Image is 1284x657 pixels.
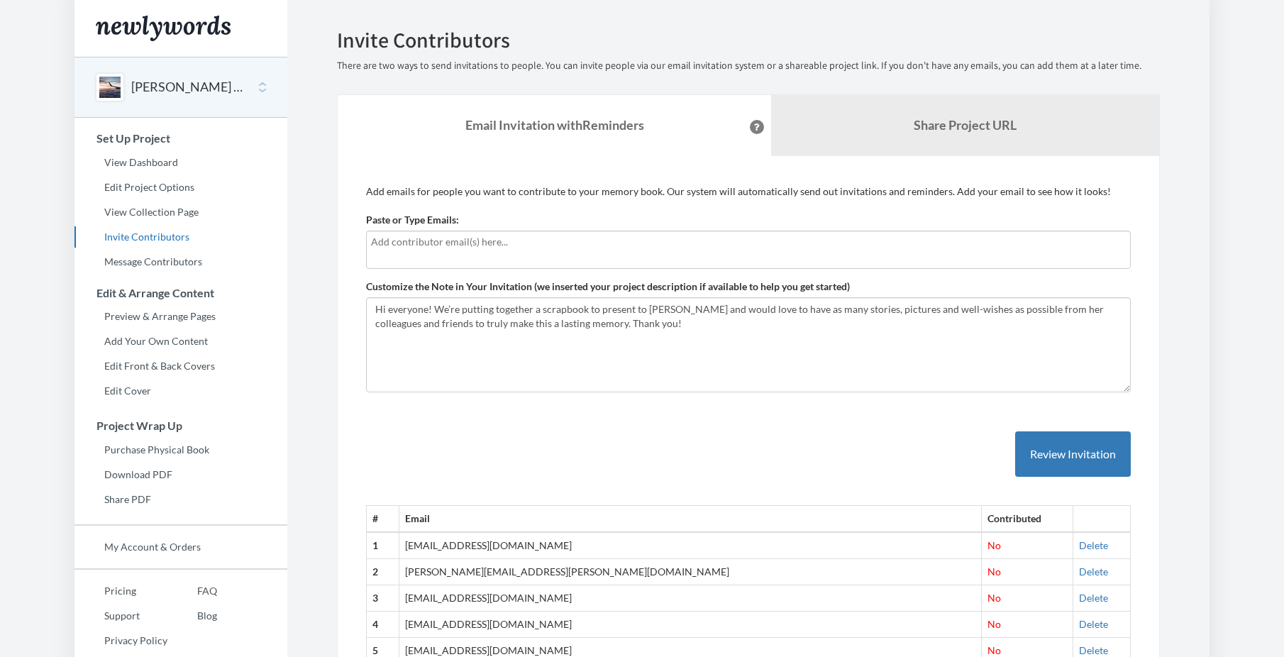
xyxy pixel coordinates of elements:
[167,605,217,626] a: Blog
[74,630,167,651] a: Privacy Policy
[371,234,1126,250] input: Add contributor email(s) here...
[367,559,399,585] th: 2
[366,213,459,227] label: Paste or Type Emails:
[366,280,850,294] label: Customize the Note in Your Invitation (we inserted your project description if available to help ...
[75,419,287,432] h3: Project Wrap Up
[131,78,246,96] button: [PERSON_NAME] Retirement Book
[914,117,1017,133] b: Share Project URL
[465,117,644,133] strong: Email Invitation with Reminders
[74,226,287,248] a: Invite Contributors
[367,585,399,612] th: 3
[74,380,287,402] a: Edit Cover
[74,152,287,173] a: View Dashboard
[366,184,1131,199] p: Add emails for people you want to contribute to your memory book. Our system will automatically s...
[987,565,1001,578] span: No
[987,592,1001,604] span: No
[981,506,1073,532] th: Contributed
[1079,539,1108,551] a: Delete
[167,580,217,602] a: FAQ
[337,28,1160,52] h2: Invite Contributors
[74,177,287,198] a: Edit Project Options
[74,464,287,485] a: Download PDF
[74,605,167,626] a: Support
[366,297,1131,392] textarea: Hi everyone! We’re putting together a scrapbook to present to [PERSON_NAME] and would love to hav...
[1079,592,1108,604] a: Delete
[74,306,287,327] a: Preview & Arrange Pages
[399,532,981,558] td: [EMAIL_ADDRESS][DOMAIN_NAME]
[337,59,1160,73] p: There are two ways to send invitations to people. You can invite people via our email invitation ...
[399,506,981,532] th: Email
[74,489,287,510] a: Share PDF
[399,559,981,585] td: [PERSON_NAME][EMAIL_ADDRESS][PERSON_NAME][DOMAIN_NAME]
[367,612,399,638] th: 4
[1079,565,1108,578] a: Delete
[987,644,1001,656] span: No
[74,355,287,377] a: Edit Front & Back Covers
[74,201,287,223] a: View Collection Page
[96,16,231,41] img: Newlywords logo
[74,331,287,352] a: Add Your Own Content
[367,532,399,558] th: 1
[74,536,287,558] a: My Account & Orders
[399,585,981,612] td: [EMAIL_ADDRESS][DOMAIN_NAME]
[75,287,287,299] h3: Edit & Arrange Content
[399,612,981,638] td: [EMAIL_ADDRESS][DOMAIN_NAME]
[74,251,287,272] a: Message Contributors
[75,132,287,145] h3: Set Up Project
[1079,644,1108,656] a: Delete
[367,506,399,532] th: #
[987,618,1001,630] span: No
[1079,618,1108,630] a: Delete
[1015,431,1131,477] button: Review Invitation
[74,580,167,602] a: Pricing
[74,439,287,460] a: Purchase Physical Book
[987,539,1001,551] span: No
